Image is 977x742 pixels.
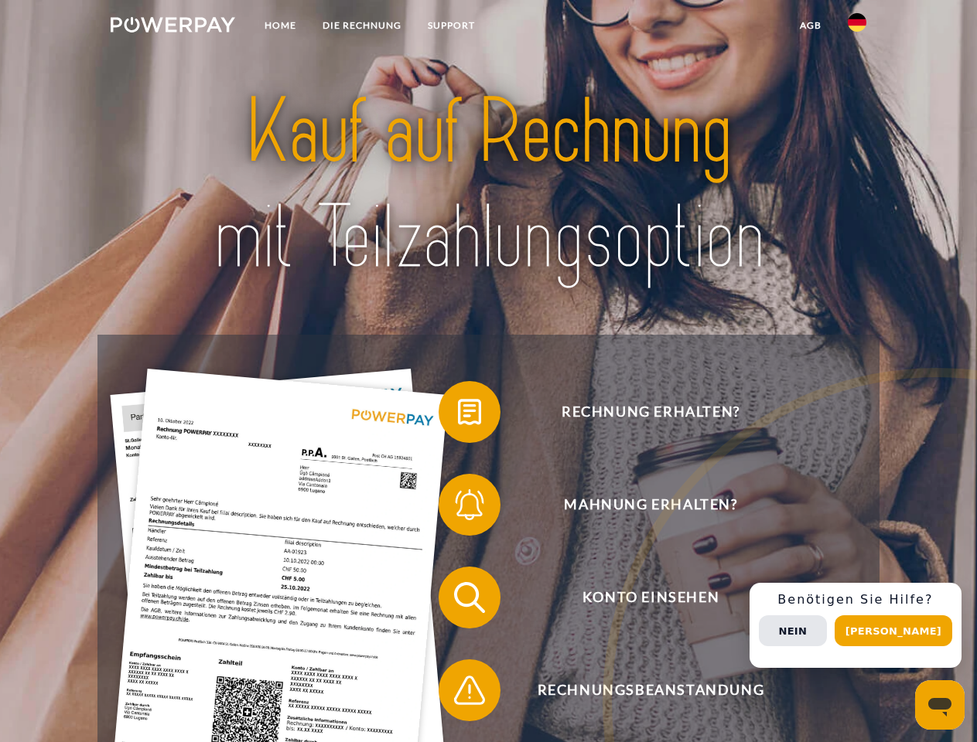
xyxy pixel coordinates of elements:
img: qb_warning.svg [450,671,489,710]
img: qb_bell.svg [450,485,489,524]
a: DIE RECHNUNG [309,12,415,39]
img: qb_search.svg [450,578,489,617]
iframe: Schaltfläche zum Öffnen des Messaging-Fensters [915,680,965,730]
span: Rechnungsbeanstandung [461,659,840,721]
div: Schnellhilfe [750,583,962,668]
a: agb [787,12,835,39]
button: Nein [759,615,827,646]
a: SUPPORT [415,12,488,39]
button: [PERSON_NAME] [835,615,952,646]
h3: Benötigen Sie Hilfe? [759,592,952,608]
button: Rechnung erhalten? [439,381,841,443]
a: Home [251,12,309,39]
span: Konto einsehen [461,567,840,628]
img: de [848,13,866,32]
button: Konto einsehen [439,567,841,628]
span: Mahnung erhalten? [461,474,840,536]
img: logo-powerpay-white.svg [111,17,235,32]
span: Rechnung erhalten? [461,381,840,443]
img: qb_bill.svg [450,393,489,431]
img: title-powerpay_de.svg [148,74,829,296]
button: Mahnung erhalten? [439,474,841,536]
button: Rechnungsbeanstandung [439,659,841,721]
